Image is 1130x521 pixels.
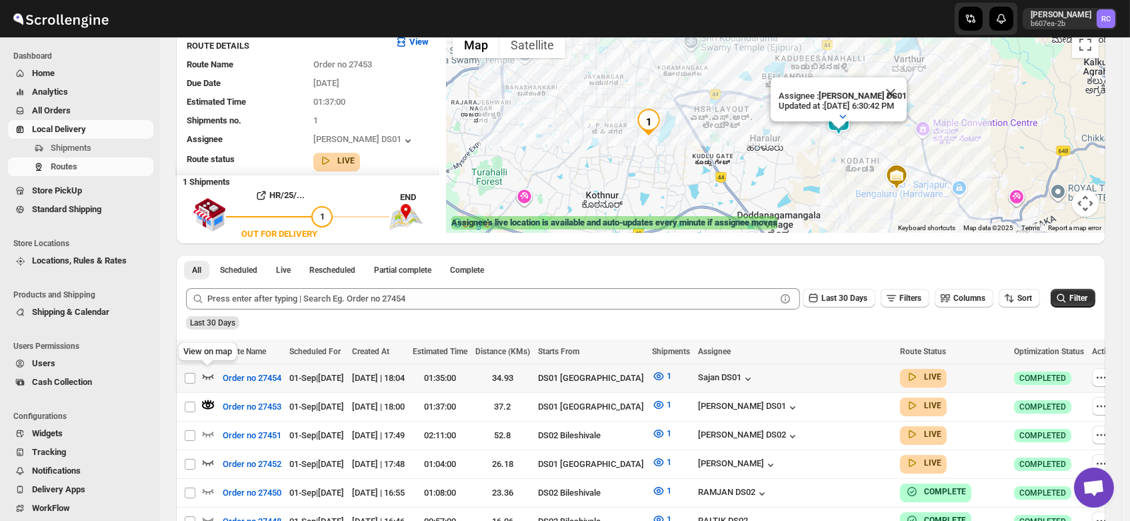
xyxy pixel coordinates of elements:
[450,265,484,276] span: Complete
[352,458,405,471] div: [DATE] | 17:48
[1072,190,1099,217] button: Map camera controls
[644,480,679,502] button: 1
[32,124,86,134] span: Local Delivery
[667,400,671,410] span: 1
[13,290,153,300] span: Products and Shipping
[905,428,941,441] button: LIVE
[963,224,1013,231] span: Map data ©2025
[538,486,644,500] div: DS02 Bileshivale
[289,347,341,356] span: Scheduled For
[8,101,153,120] button: All Orders
[13,411,153,422] span: Configurations
[875,77,907,109] button: Close
[1092,347,1115,356] span: Action
[226,185,333,206] button: HR/25/...
[269,190,305,200] b: HR/25/...
[667,428,671,438] span: 1
[176,170,230,187] b: 1 Shipments
[389,204,423,229] img: trip_end.png
[187,39,384,53] h3: ROUTE DETAILS
[953,294,985,303] span: Columns
[400,191,439,204] div: END
[1019,488,1066,498] span: COMPLETED
[1017,294,1032,303] span: Sort
[899,294,921,303] span: Filters
[241,227,317,241] div: OUT FOR DELIVERY
[313,97,345,107] span: 01:37:00
[1101,15,1111,23] text: RC
[387,31,437,53] button: View
[538,347,579,356] span: Starts From
[190,318,235,328] span: Last 30 Days
[32,484,85,494] span: Delivery Apps
[1023,8,1117,29] button: User menu
[352,486,405,500] div: [DATE] | 16:55
[667,486,671,496] span: 1
[475,486,530,500] div: 23.36
[644,366,679,387] button: 1
[698,401,799,414] div: [PERSON_NAME] DS01
[475,347,530,356] span: Distance (KMs)
[1097,9,1115,28] span: Rahul Chopra
[8,443,153,462] button: Tracking
[8,499,153,518] button: WorkFlow
[413,400,467,414] div: 01:37:00
[413,372,467,385] div: 01:35:00
[8,462,153,480] button: Notifications
[11,2,111,35] img: ScrollEngine
[1074,468,1114,508] a: Open chat
[449,215,493,233] img: Google
[409,37,429,47] b: View
[1019,430,1066,441] span: COMPLETED
[313,134,415,147] div: [PERSON_NAME] DS01
[698,430,799,443] button: [PERSON_NAME] DS02
[451,216,777,229] label: Assignee's live location is available and auto-updates every minute if assignee moves
[32,447,66,457] span: Tracking
[8,480,153,499] button: Delivery Apps
[698,372,755,386] button: Sajan DS01
[1019,402,1066,412] span: COMPLETED
[538,429,644,442] div: DS02 Bileshivale
[475,458,530,471] div: 26.18
[1014,347,1084,356] span: Optimization Status
[32,466,81,476] span: Notifications
[1048,224,1101,231] a: Report a map error
[207,288,776,310] input: Press enter after typing | Search Eg. Order no 27454
[8,157,153,176] button: Routes
[215,454,289,475] button: Order no 27452
[881,289,929,308] button: Filters
[413,347,467,356] span: Estimated Time
[1021,224,1040,231] a: Terms (opens in new tab)
[538,400,644,414] div: DS01 [GEOGRAPHIC_DATA]
[187,59,233,69] span: Route Name
[309,265,355,276] span: Rescheduled
[924,430,941,439] b: LIVE
[538,458,644,471] div: DS01 [GEOGRAPHIC_DATA]
[999,289,1040,308] button: Sort
[289,373,344,383] span: 01-Sep | [DATE]
[1051,289,1095,308] button: Filter
[413,486,467,500] div: 01:08:00
[905,485,966,498] button: COMPLETE
[898,223,955,233] button: Keyboard shortcuts
[374,265,431,276] span: Partial complete
[8,64,153,83] button: Home
[223,429,281,442] span: Order no 27451
[215,368,289,389] button: Order no 27454
[32,428,63,438] span: Widgets
[223,486,281,500] span: Order no 27450
[289,459,344,469] span: 01-Sep | [DATE]
[13,341,153,352] span: Users Permissions
[905,370,941,384] button: LIVE
[289,488,344,498] span: 01-Sep | [DATE]
[475,400,530,414] div: 37.2
[352,400,405,414] div: [DATE] | 18:00
[698,458,777,472] div: [PERSON_NAME]
[32,68,55,78] span: Home
[475,429,530,442] div: 52.8
[51,161,77,171] span: Routes
[187,78,221,88] span: Due Date
[313,59,372,69] span: Order no 27453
